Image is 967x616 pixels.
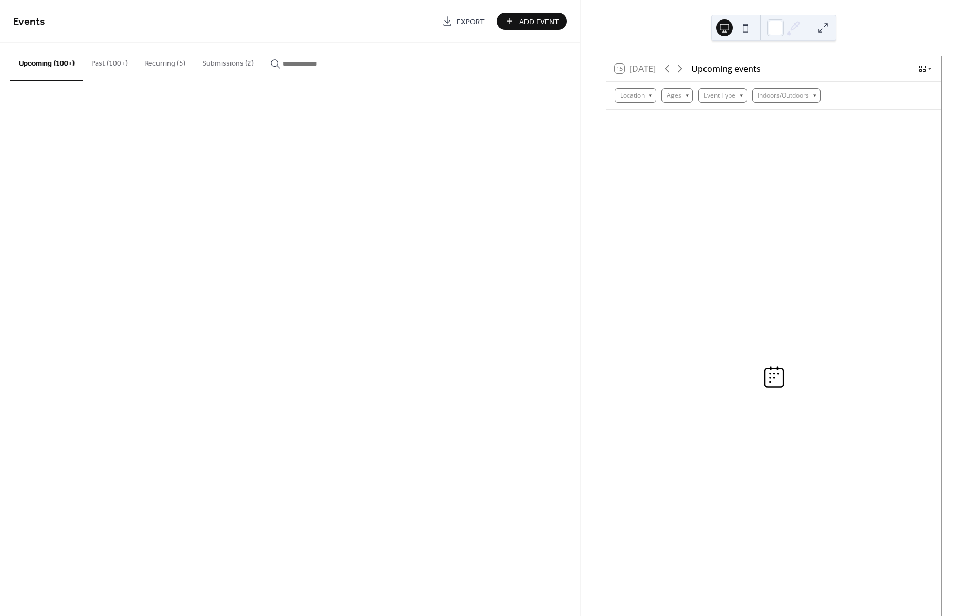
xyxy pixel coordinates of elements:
div: Upcoming events [691,62,761,75]
button: Recurring (5) [136,43,194,80]
span: Add Event [519,16,559,27]
span: Export [457,16,485,27]
button: Upcoming (100+) [10,43,83,81]
a: Export [434,13,492,30]
button: Add Event [497,13,567,30]
span: Events [13,12,45,32]
button: Past (100+) [83,43,136,80]
button: Submissions (2) [194,43,262,80]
